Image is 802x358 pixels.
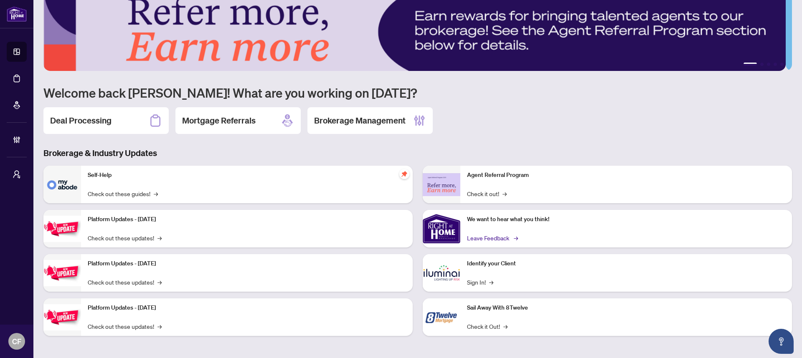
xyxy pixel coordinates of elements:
a: Check out these updates!→ [88,322,162,331]
a: Check out these guides!→ [88,189,158,198]
a: Sign In!→ [467,277,493,287]
img: Agent Referral Program [423,173,460,196]
a: Check out these updates!→ [88,233,162,242]
a: Check out these updates!→ [88,277,162,287]
a: Check it Out!→ [467,322,508,331]
h1: Welcome back [PERSON_NAME]! What are you working on [DATE]? [43,85,792,101]
img: Identify your Client [423,254,460,292]
img: We want to hear what you think! [423,210,460,247]
img: Self-Help [43,166,81,203]
button: 4 [774,63,777,66]
a: Leave Feedback→ [467,233,517,242]
span: CF [12,335,21,347]
span: → [154,189,158,198]
span: → [157,322,162,331]
button: 1 [744,63,757,66]
img: Platform Updates - June 23, 2025 [43,304,81,330]
p: Identify your Client [467,259,785,268]
button: Open asap [769,329,794,354]
img: Platform Updates - July 21, 2025 [43,216,81,242]
span: → [157,277,162,287]
p: Self-Help [88,171,406,180]
span: → [157,233,162,242]
span: pushpin [399,169,409,179]
span: → [514,233,518,242]
p: Agent Referral Program [467,171,785,180]
span: → [503,189,507,198]
img: Sail Away With 8Twelve [423,298,460,336]
img: Platform Updates - July 8, 2025 [43,260,81,286]
p: Sail Away With 8Twelve [467,303,785,313]
a: Check it out!→ [467,189,507,198]
p: Platform Updates - [DATE] [88,259,406,268]
img: logo [7,6,27,22]
h2: Brokerage Management [314,115,406,126]
button: 5 [780,63,784,66]
h2: Mortgage Referrals [182,115,256,126]
span: → [489,277,493,287]
button: 3 [767,63,770,66]
span: → [503,322,508,331]
span: user-switch [13,170,21,179]
p: Platform Updates - [DATE] [88,215,406,224]
p: Platform Updates - [DATE] [88,303,406,313]
p: We want to hear what you think! [467,215,785,224]
h3: Brokerage & Industry Updates [43,147,792,159]
h2: Deal Processing [50,115,112,126]
button: 2 [760,63,764,66]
